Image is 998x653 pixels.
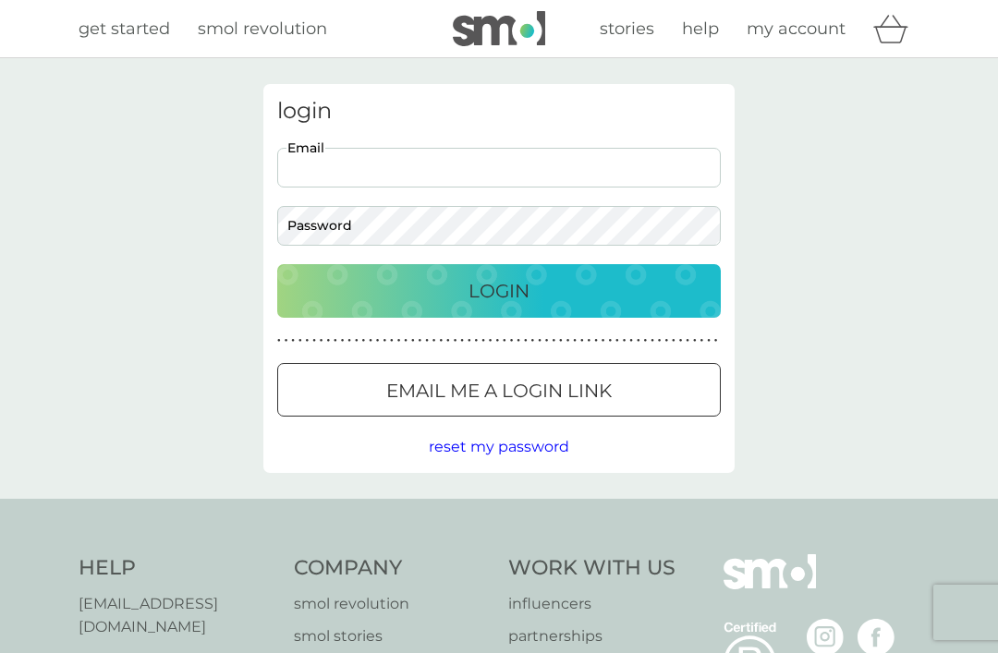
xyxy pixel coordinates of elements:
p: ● [552,336,555,345]
a: smol stories [294,624,491,648]
p: ● [495,336,499,345]
div: basket [873,10,919,47]
p: ● [362,336,366,345]
p: ● [503,336,506,345]
p: ● [285,336,288,345]
a: get started [79,16,170,42]
p: ● [615,336,619,345]
p: ● [510,336,514,345]
a: smol revolution [198,16,327,42]
p: ● [686,336,689,345]
a: help [682,16,719,42]
p: ● [707,336,711,345]
p: ● [306,336,310,345]
p: ● [369,336,372,345]
p: ● [481,336,485,345]
p: ● [390,336,394,345]
p: ● [355,336,359,345]
a: influencers [508,592,675,616]
p: ● [277,336,281,345]
a: smol revolution [294,592,491,616]
p: ● [524,336,528,345]
span: reset my password [429,438,569,455]
p: ● [334,336,337,345]
p: ● [489,336,493,345]
p: ● [341,336,345,345]
p: ● [419,336,422,345]
p: ● [460,336,464,345]
p: ● [291,336,295,345]
p: ● [623,336,627,345]
p: ● [383,336,386,345]
span: get started [79,18,170,39]
p: ● [425,336,429,345]
p: ● [439,336,443,345]
p: ● [347,336,351,345]
button: Login [277,264,721,318]
a: my account [747,16,846,42]
p: ● [629,336,633,345]
p: ● [588,336,591,345]
span: help [682,18,719,39]
p: ● [411,336,415,345]
p: ● [637,336,640,345]
p: ● [566,336,570,345]
p: ● [517,336,520,345]
p: ● [312,336,316,345]
p: ● [454,336,457,345]
a: [EMAIL_ADDRESS][DOMAIN_NAME] [79,592,275,639]
p: ● [538,336,542,345]
p: ● [397,336,401,345]
p: ● [573,336,577,345]
a: partnerships [508,624,675,648]
p: ● [602,336,605,345]
p: ● [672,336,675,345]
button: reset my password [429,435,569,459]
button: Email me a login link [277,363,721,417]
p: ● [679,336,683,345]
p: ● [320,336,323,345]
p: ● [326,336,330,345]
p: ● [658,336,662,345]
p: ● [594,336,598,345]
p: ● [559,336,563,345]
p: ● [468,336,471,345]
p: ● [580,336,584,345]
p: ● [376,336,380,345]
p: ● [475,336,479,345]
p: ● [432,336,436,345]
img: smol [453,11,545,46]
p: ● [608,336,612,345]
h4: Work With Us [508,554,675,583]
p: ● [298,336,302,345]
p: ● [644,336,648,345]
p: ● [700,336,704,345]
h4: Help [79,554,275,583]
p: Email me a login link [386,376,612,405]
a: stories [600,16,654,42]
p: ● [545,336,549,345]
p: ● [664,336,668,345]
span: my account [747,18,846,39]
span: stories [600,18,654,39]
h4: Company [294,554,491,583]
p: ● [446,336,450,345]
p: ● [404,336,408,345]
p: ● [651,336,654,345]
p: ● [693,336,697,345]
img: smol [724,554,816,617]
p: ● [714,336,718,345]
p: ● [531,336,535,345]
p: Login [469,276,529,306]
span: smol revolution [198,18,327,39]
h3: login [277,98,721,125]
